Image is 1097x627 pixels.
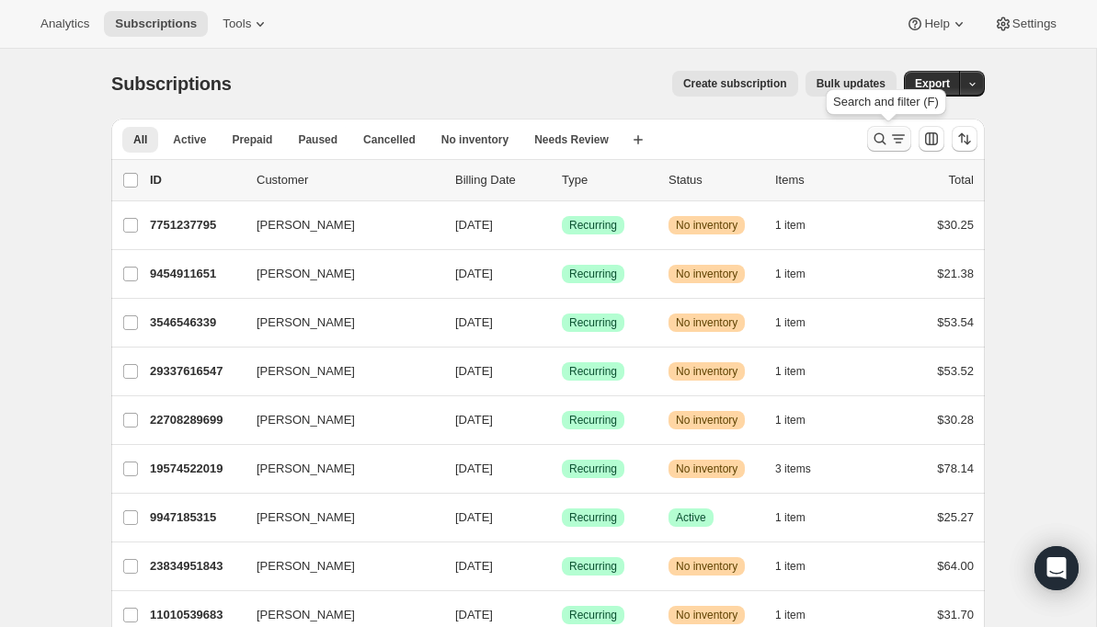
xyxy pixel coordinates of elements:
button: 1 item [775,261,826,287]
span: $53.52 [937,364,974,378]
span: Active [676,510,706,525]
button: 1 item [775,212,826,238]
button: 1 item [775,407,826,433]
span: [PERSON_NAME] [257,606,355,624]
span: Settings [1012,17,1057,31]
span: [DATE] [455,364,493,378]
p: Billing Date [455,171,547,189]
p: 9454911651 [150,265,242,283]
span: Recurring [569,267,617,281]
div: 9947185315[PERSON_NAME][DATE]SuccessRecurringSuccessActive1 item$25.27 [150,505,974,530]
button: [PERSON_NAME] [246,552,429,581]
span: [PERSON_NAME] [257,460,355,478]
button: 1 item [775,553,826,579]
p: ID [150,171,242,189]
span: Recurring [569,315,617,330]
span: $78.14 [937,462,974,475]
span: No inventory [676,608,737,622]
p: 29337616547 [150,362,242,381]
span: 1 item [775,608,806,622]
button: [PERSON_NAME] [246,357,429,386]
span: Active [173,132,206,147]
span: No inventory [676,413,737,427]
button: Customize table column order and visibility [919,126,944,152]
span: 3 items [775,462,811,476]
button: [PERSON_NAME] [246,211,429,240]
span: Subscriptions [111,74,232,94]
span: Subscriptions [115,17,197,31]
p: 22708289699 [150,411,242,429]
button: 3 items [775,456,831,482]
span: Export [915,76,950,91]
span: $30.28 [937,413,974,427]
div: IDCustomerBilling DateTypeStatusItemsTotal [150,171,974,189]
span: [PERSON_NAME] [257,508,355,527]
span: [PERSON_NAME] [257,265,355,283]
span: 1 item [775,364,806,379]
p: Status [668,171,760,189]
button: [PERSON_NAME] [246,259,429,289]
button: Analytics [29,11,100,37]
div: 23834951843[PERSON_NAME][DATE]SuccessRecurringWarningNo inventory1 item$64.00 [150,553,974,579]
button: 1 item [775,310,826,336]
span: $31.70 [937,608,974,621]
span: Cancelled [363,132,416,147]
button: Create new view [623,127,653,153]
div: Items [775,171,867,189]
span: 1 item [775,413,806,427]
span: [DATE] [455,218,493,232]
span: Tools [223,17,251,31]
span: Analytics [40,17,89,31]
span: Recurring [569,413,617,427]
p: 19574522019 [150,460,242,478]
span: Recurring [569,462,617,476]
span: [PERSON_NAME] [257,216,355,234]
button: [PERSON_NAME] [246,308,429,337]
span: [DATE] [455,315,493,329]
span: Help [924,17,949,31]
button: Search and filter results [867,126,911,152]
span: [PERSON_NAME] [257,411,355,429]
span: No inventory [676,462,737,476]
p: 23834951843 [150,557,242,576]
div: 7751237795[PERSON_NAME][DATE]SuccessRecurringWarningNo inventory1 item$30.25 [150,212,974,238]
button: Settings [983,11,1068,37]
button: 1 item [775,505,826,530]
p: 9947185315 [150,508,242,527]
button: Create subscription [672,71,798,97]
button: [PERSON_NAME] [246,454,429,484]
span: No inventory [441,132,509,147]
span: Recurring [569,559,617,574]
p: 11010539683 [150,606,242,624]
span: Prepaid [232,132,272,147]
div: 3546546339[PERSON_NAME][DATE]SuccessRecurringWarningNo inventory1 item$53.54 [150,310,974,336]
span: No inventory [676,364,737,379]
span: [DATE] [455,510,493,524]
div: 9454911651[PERSON_NAME][DATE]SuccessRecurringWarningNo inventory1 item$21.38 [150,261,974,287]
span: No inventory [676,267,737,281]
span: Recurring [569,510,617,525]
span: [PERSON_NAME] [257,557,355,576]
button: 1 item [775,359,826,384]
div: 19574522019[PERSON_NAME][DATE]SuccessRecurringWarningNo inventory3 items$78.14 [150,456,974,482]
div: 22708289699[PERSON_NAME][DATE]SuccessRecurringWarningNo inventory1 item$30.28 [150,407,974,433]
span: [DATE] [455,413,493,427]
button: Subscriptions [104,11,208,37]
span: No inventory [676,218,737,233]
button: Sort the results [952,126,977,152]
span: [DATE] [455,267,493,280]
span: $25.27 [937,510,974,524]
span: Bulk updates [817,76,886,91]
span: $53.54 [937,315,974,329]
p: 7751237795 [150,216,242,234]
span: [DATE] [455,559,493,573]
div: Type [562,171,654,189]
p: Total [949,171,974,189]
span: No inventory [676,315,737,330]
span: [PERSON_NAME] [257,313,355,332]
span: 1 item [775,559,806,574]
span: Recurring [569,218,617,233]
span: No inventory [676,559,737,574]
span: 1 item [775,218,806,233]
span: All [133,132,147,147]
